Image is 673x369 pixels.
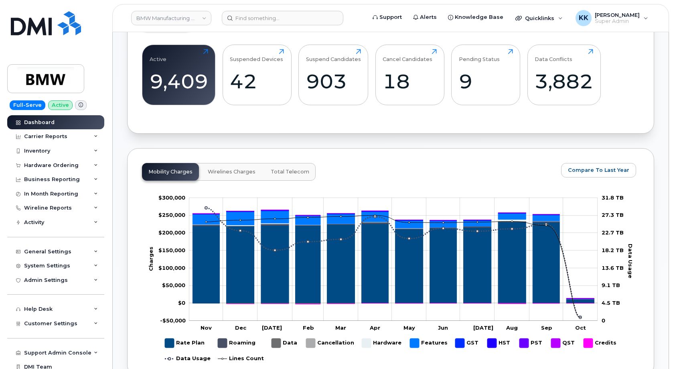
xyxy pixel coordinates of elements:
a: Suspend Candidates903 [306,49,361,100]
tspan: Nov [201,324,212,331]
tspan: Oct [575,324,586,331]
tspan: 13.6 TB [602,265,624,271]
g: Legend [165,335,616,367]
g: $0 [160,317,186,324]
g: $0 [162,282,185,288]
tspan: May [403,324,415,331]
span: [PERSON_NAME] [595,12,640,18]
g: Hardware [362,335,402,351]
div: Suspended Devices [230,49,283,62]
tspan: 9.1 TB [602,282,620,288]
tspan: [DATE] [473,324,493,331]
tspan: $0 [178,300,185,306]
div: Cancel Candidates [383,49,432,62]
div: Pending Status [459,49,500,62]
tspan: Feb [303,324,314,331]
tspan: Sep [541,324,552,331]
g: Rate Plan [193,222,594,303]
tspan: 4.5 TB [602,300,620,306]
div: Kristin Kammer-Grossman [570,10,654,26]
div: Active [150,49,166,62]
span: Total Telecom [271,169,309,175]
iframe: Messenger Launcher [638,334,667,363]
a: Support [367,9,407,25]
g: $0 [158,265,185,271]
tspan: Aug [506,324,518,331]
g: QST [193,210,594,298]
span: KK [579,13,588,23]
tspan: $200,000 [158,229,185,236]
g: Features [410,335,448,351]
g: Data Usage [165,351,211,367]
g: Credits [193,214,594,304]
tspan: 31.8 TB [602,194,624,201]
tspan: $150,000 [158,247,185,253]
span: Support [379,13,402,21]
tspan: [DATE] [262,324,282,331]
g: Cancellation [306,335,354,351]
a: BMW Manufacturing Co LLC [131,11,211,25]
tspan: 18.2 TB [602,247,624,253]
a: Data Conflicts3,882 [535,49,593,100]
div: Quicklinks [510,10,568,26]
g: $0 [158,247,185,253]
div: 42 [230,69,284,93]
div: 18 [383,69,437,93]
tspan: Data Usage [627,244,634,278]
a: Active9,409 [150,49,208,100]
a: Knowledge Base [442,9,509,25]
g: HST [487,335,511,351]
g: $0 [158,229,185,236]
div: Suspend Candidates [306,49,361,62]
g: Data [272,335,298,351]
tspan: 22.7 TB [602,229,624,236]
tspan: 27.3 TB [602,212,624,218]
g: QST [551,335,576,351]
span: Compare To Last Year [568,166,629,174]
div: 9 [459,69,513,93]
g: Roaming [218,335,256,351]
a: Pending Status9 [459,49,513,100]
g: Lines Count [218,351,264,367]
tspan: $100,000 [158,265,185,271]
a: Cancel Candidates18 [383,49,437,100]
tspan: $250,000 [158,212,185,218]
a: Suspended Devices42 [230,49,284,100]
g: GST [455,335,479,351]
div: 3,882 [535,69,593,93]
tspan: Dec [235,324,247,331]
span: Quicklinks [525,15,554,21]
tspan: 0 [602,317,605,324]
g: Rate Plan [165,335,205,351]
button: Compare To Last Year [561,163,636,177]
tspan: Apr [369,324,380,331]
g: Roaming [193,221,594,300]
input: Find something... [222,11,343,25]
div: Data Conflicts [535,49,572,62]
div: 903 [306,69,361,93]
g: PST [519,335,543,351]
tspan: Mar [335,324,346,331]
tspan: Jun [438,324,448,331]
g: $0 [158,212,185,218]
tspan: -$50,000 [160,317,186,324]
tspan: Charges [148,247,154,271]
g: $0 [158,194,185,201]
a: Alerts [407,9,442,25]
div: 9,409 [150,69,208,93]
span: Super Admin [595,18,640,24]
g: HST [193,210,594,299]
g: Chart [148,194,634,367]
tspan: $50,000 [162,282,185,288]
span: Alerts [420,13,437,21]
tspan: $300,000 [158,194,185,201]
span: Wirelines Charges [208,169,255,175]
span: Knowledge Base [455,13,503,21]
g: Credits [584,335,616,351]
